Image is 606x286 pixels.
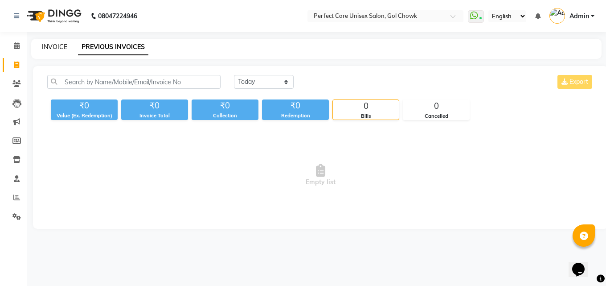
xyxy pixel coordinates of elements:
div: Value (Ex. Redemption) [51,112,118,120]
iframe: chat widget [569,250,597,277]
div: ₹0 [192,99,258,112]
div: 0 [403,100,469,112]
div: ₹0 [51,99,118,112]
a: INVOICE [42,43,67,51]
a: PREVIOUS INVOICES [78,39,148,55]
div: 0 [333,100,399,112]
div: Collection [192,112,258,120]
span: Admin [569,12,589,21]
input: Search by Name/Mobile/Email/Invoice No [47,75,221,89]
div: ₹0 [262,99,329,112]
div: ₹0 [121,99,188,112]
div: Invoice Total [121,112,188,120]
img: logo [23,4,84,29]
img: Admin [549,8,565,24]
span: Empty list [47,131,594,220]
div: Cancelled [403,112,469,120]
b: 08047224946 [98,4,137,29]
div: Redemption [262,112,329,120]
div: Bills [333,112,399,120]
